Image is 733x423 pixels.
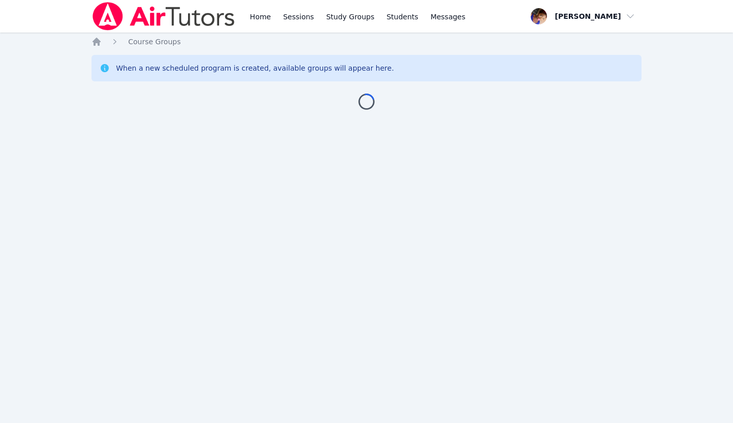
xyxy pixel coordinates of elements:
a: Course Groups [128,37,180,47]
nav: Breadcrumb [91,37,642,47]
div: When a new scheduled program is created, available groups will appear here. [116,63,394,73]
img: Air Tutors [91,2,235,31]
span: Messages [431,12,466,22]
span: Course Groups [128,38,180,46]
